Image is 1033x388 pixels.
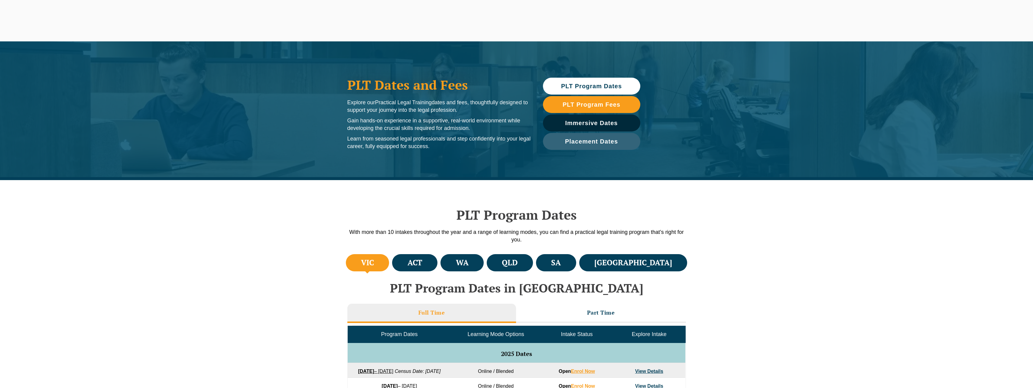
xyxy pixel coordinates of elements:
[565,138,618,144] span: Placement Dates
[632,331,667,337] span: Explore Intake
[347,117,531,132] p: Gain hands-on experience in a supportive, real-world environment while developing the crucial ski...
[347,135,531,150] p: Learn from seasoned legal professionals and step confidently into your legal career, fully equipp...
[587,309,615,316] h3: Part Time
[381,331,417,337] span: Program Dates
[551,258,561,268] h4: SA
[565,120,618,126] span: Immersive Dates
[418,309,445,316] h3: Full Time
[468,331,524,337] span: Learning Mode Options
[375,99,432,105] span: Practical Legal Training
[543,96,640,113] a: PLT Program Fees
[347,99,531,114] p: Explore our dates and fees, thoughtfully designed to support your journey into the legal profession.
[559,369,595,374] strong: Open
[571,369,595,374] a: Enrol Now
[358,369,393,374] a: [DATE]– [DATE]
[408,258,422,268] h4: ACT
[347,77,531,92] h1: PLT Dates and Fees
[594,258,672,268] h4: [GEOGRAPHIC_DATA]
[561,83,622,89] span: PLT Program Dates
[361,258,374,268] h4: VIC
[563,102,620,108] span: PLT Program Fees
[344,281,689,295] h2: PLT Program Dates in [GEOGRAPHIC_DATA]
[456,258,469,268] h4: WA
[358,369,374,374] strong: [DATE]
[502,258,518,268] h4: QLD
[543,115,640,131] a: Immersive Dates
[344,228,689,244] p: With more than 10 intakes throughout the year and a range of learning modes, you can find a pract...
[344,207,689,222] h2: PLT Program Dates
[451,363,541,378] td: Online / Blended
[635,369,663,374] a: View Details
[395,369,441,374] em: Census Date: [DATE]
[561,331,593,337] span: Intake Status
[543,133,640,150] a: Placement Dates
[543,78,640,95] a: PLT Program Dates
[501,350,532,358] span: 2025 Dates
